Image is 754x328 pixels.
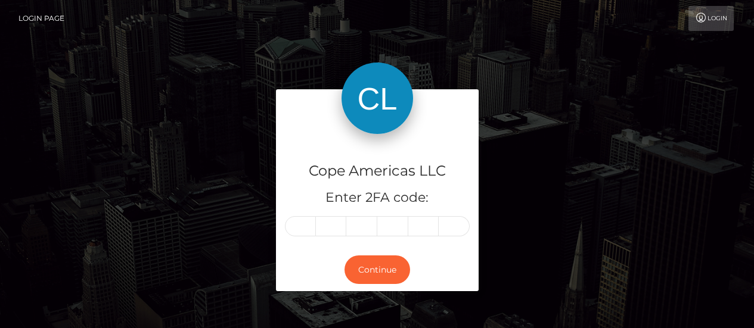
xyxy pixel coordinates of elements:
[18,6,64,31] a: Login Page
[345,255,410,285] button: Continue
[285,189,470,207] h5: Enter 2FA code:
[342,63,413,134] img: Cope Americas LLC
[285,161,470,182] h4: Cope Americas LLC
[688,6,734,31] a: Login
